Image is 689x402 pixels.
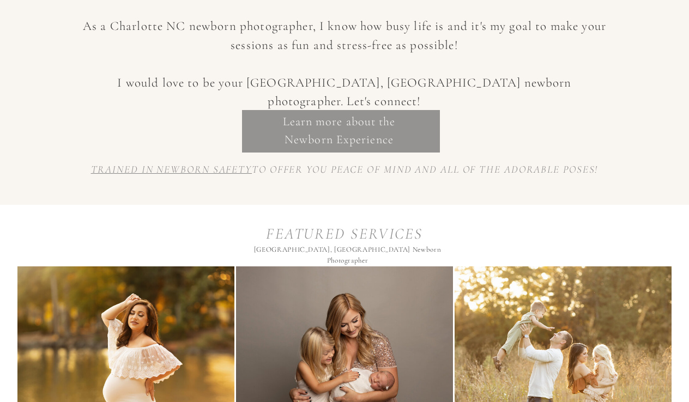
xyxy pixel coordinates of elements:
h2: to offer you peace of mind and all of the adorable poses! [23,162,666,187]
p: Learn more about the Newborn Experience [192,113,486,143]
p: [GEOGRAPHIC_DATA], [GEOGRAPHIC_DATA] Newborn Photographer [234,245,461,254]
p: As a Charlotte NC newborn photographer, I know how busy life is and it's my goal to make your ses... [82,17,607,103]
a: Trained in newborn safety [91,163,252,175]
h3: Featured Services [241,222,448,249]
a: Learn more about theNewborn Experience [192,113,486,143]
